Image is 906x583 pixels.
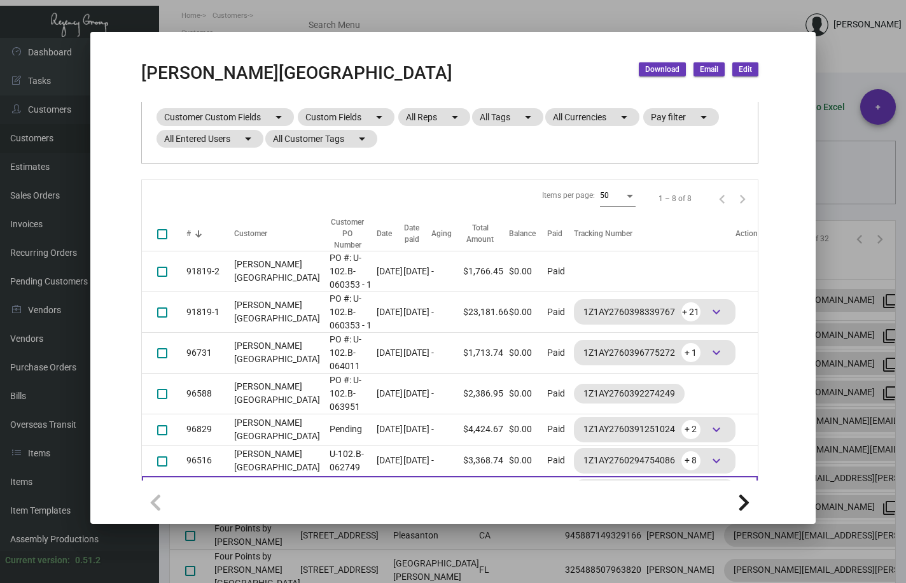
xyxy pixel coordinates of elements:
[186,228,234,239] div: #
[234,414,323,445] td: [PERSON_NAME][GEOGRAPHIC_DATA]
[600,192,636,200] mat-select: Items per page:
[542,190,595,201] div: Items per page:
[712,188,732,209] button: Previous page
[547,332,574,373] td: Paid
[520,109,536,125] mat-icon: arrow_drop_down
[574,228,735,239] div: Tracking Number
[186,332,234,373] td: 96731
[732,62,758,76] button: Edit
[323,476,377,507] td: U-102B-062189
[509,251,547,291] td: $0.00
[186,476,234,507] td: 95902
[509,332,547,373] td: $0.00
[234,291,323,332] td: [PERSON_NAME][GEOGRAPHIC_DATA]
[639,62,686,76] button: Download
[5,554,70,567] div: Current version:
[431,476,463,507] td: -
[681,451,700,470] span: + 8
[547,445,574,476] td: Paid
[234,228,323,239] div: Customer
[509,476,547,507] td: $0.00
[403,414,431,445] td: [DATE]
[403,332,431,373] td: [DATE]
[463,373,509,414] td: $2,386.95
[141,62,452,84] h2: [PERSON_NAME][GEOGRAPHIC_DATA]
[377,445,403,476] td: [DATE]
[547,228,562,239] div: Paid
[431,373,463,414] td: -
[547,228,574,239] div: Paid
[681,343,700,362] span: + 1
[583,420,726,439] div: 1Z1AY2760391251024
[709,453,724,468] span: keyboard_arrow_down
[398,108,470,126] mat-chip: All Reps
[643,108,719,126] mat-chip: Pay filter
[463,332,509,373] td: $1,713.74
[463,476,509,507] td: $4,835.03
[377,228,392,239] div: Date
[463,222,509,245] div: Total Amount
[186,445,234,476] td: 96516
[693,62,725,76] button: Email
[509,228,536,239] div: Balance
[431,291,463,332] td: -
[186,373,234,414] td: 96588
[700,64,718,75] span: Email
[403,222,419,245] div: Date paid
[330,216,377,251] div: Customer PO Number
[509,291,547,332] td: $0.00
[186,414,234,445] td: 96829
[509,414,547,445] td: $0.00
[509,373,547,414] td: $0.00
[739,64,752,75] span: Edit
[709,422,724,437] span: keyboard_arrow_down
[186,251,234,291] td: 91819-2
[547,291,574,332] td: Paid
[431,251,463,291] td: -
[271,109,286,125] mat-icon: arrow_drop_down
[157,108,294,126] mat-chip: Customer Custom Fields
[377,228,403,239] div: Date
[234,373,323,414] td: [PERSON_NAME][GEOGRAPHIC_DATA]
[323,414,377,445] td: Pending
[403,373,431,414] td: [DATE]
[240,131,256,146] mat-icon: arrow_drop_down
[377,414,403,445] td: [DATE]
[186,228,191,239] div: #
[709,304,724,320] span: keyboard_arrow_down
[234,476,323,507] td: [PERSON_NAME][GEOGRAPHIC_DATA]
[431,445,463,476] td: -
[583,451,726,470] div: 1Z1AY2760294754086
[696,109,711,125] mat-icon: arrow_drop_down
[234,332,323,373] td: [PERSON_NAME][GEOGRAPHIC_DATA]
[472,108,543,126] mat-chip: All Tags
[463,445,509,476] td: $3,368.74
[732,188,753,209] button: Next page
[354,131,370,146] mat-icon: arrow_drop_down
[323,251,377,291] td: PO #: U-102.B-060353 - 1
[681,420,700,439] span: + 2
[545,108,639,126] mat-chip: All Currencies
[234,251,323,291] td: [PERSON_NAME][GEOGRAPHIC_DATA]
[377,373,403,414] td: [DATE]
[265,130,377,148] mat-chip: All Customer Tags
[547,373,574,414] td: Paid
[377,476,403,507] td: [DATE]
[431,414,463,445] td: -
[547,414,574,445] td: Paid
[403,251,431,291] td: [DATE]
[377,291,403,332] td: [DATE]
[323,291,377,332] td: PO #: U-102.B-060353 - 1
[735,216,758,251] th: Action
[403,222,431,245] div: Date paid
[431,228,452,239] div: Aging
[447,109,463,125] mat-icon: arrow_drop_down
[403,476,431,507] td: [DATE]
[463,414,509,445] td: $4,424.67
[234,445,323,476] td: [PERSON_NAME][GEOGRAPHIC_DATA]
[75,554,101,567] div: 0.51.2
[377,251,403,291] td: [DATE]
[323,332,377,373] td: PO #: U-102.B-064011
[583,387,675,400] div: 1Z1AY2760392274249
[547,251,574,291] td: Paid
